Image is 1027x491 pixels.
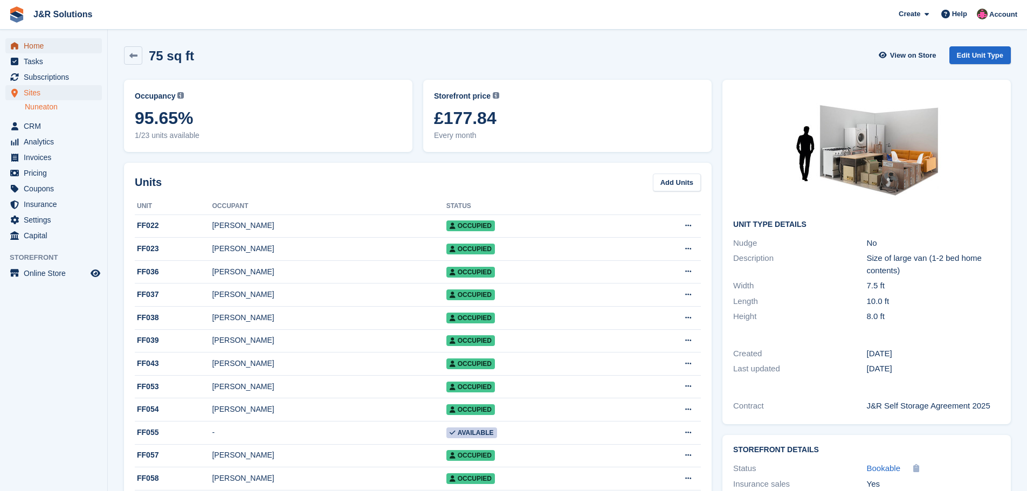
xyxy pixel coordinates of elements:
[733,400,866,412] div: Contract
[434,108,701,128] span: £177.84
[867,252,1000,276] div: Size of large van (1-2 bed home contents)
[867,237,1000,250] div: No
[446,450,495,461] span: Occupied
[212,335,446,346] div: [PERSON_NAME]
[446,220,495,231] span: Occupied
[135,198,212,215] th: Unit
[24,266,88,281] span: Online Store
[867,464,901,473] span: Bookable
[5,38,102,53] a: menu
[867,310,1000,323] div: 8.0 ft
[867,363,1000,375] div: [DATE]
[135,266,212,278] div: FF036
[89,267,102,280] a: Preview store
[5,181,102,196] a: menu
[135,130,402,141] span: 1/23 units available
[733,348,866,360] div: Created
[446,335,495,346] span: Occupied
[135,108,402,128] span: 95.65%
[446,244,495,254] span: Occupied
[5,228,102,243] a: menu
[212,198,446,215] th: Occupant
[5,54,102,69] a: menu
[212,358,446,369] div: [PERSON_NAME]
[733,310,866,323] div: Height
[493,92,499,99] img: icon-info-grey-7440780725fd019a000dd9b08b2336e03edf1995a4989e88bcd33f0948082b44.svg
[5,197,102,212] a: menu
[867,462,901,475] a: Bookable
[733,462,866,475] div: Status
[867,280,1000,292] div: 7.5 ft
[733,252,866,276] div: Description
[212,312,446,323] div: [PERSON_NAME]
[989,9,1017,20] span: Account
[733,237,866,250] div: Nudge
[135,312,212,323] div: FF038
[212,381,446,392] div: [PERSON_NAME]
[24,150,88,165] span: Invoices
[5,85,102,100] a: menu
[733,220,1000,229] h2: Unit Type details
[446,404,495,415] span: Occupied
[10,252,107,263] span: Storefront
[867,348,1000,360] div: [DATE]
[135,449,212,461] div: FF057
[890,50,936,61] span: View on Store
[135,220,212,231] div: FF022
[212,289,446,300] div: [PERSON_NAME]
[24,38,88,53] span: Home
[786,91,948,212] img: 100-sqft-unit.jpg
[212,449,446,461] div: [PERSON_NAME]
[733,295,866,308] div: Length
[867,478,1000,490] div: Yes
[446,267,495,278] span: Occupied
[733,363,866,375] div: Last updated
[24,212,88,227] span: Settings
[434,91,491,102] span: Storefront price
[135,427,212,438] div: FF055
[212,421,446,445] td: -
[977,9,988,19] img: Julie Morgan
[446,198,632,215] th: Status
[24,85,88,100] span: Sites
[24,70,88,85] span: Subscriptions
[949,46,1011,64] a: Edit Unit Type
[212,220,446,231] div: [PERSON_NAME]
[867,400,1000,412] div: J&R Self Storage Agreement 2025
[5,266,102,281] a: menu
[434,130,701,141] span: Every month
[899,9,920,19] span: Create
[867,295,1000,308] div: 10.0 ft
[733,446,1000,454] h2: Storefront Details
[24,181,88,196] span: Coupons
[135,381,212,392] div: FF053
[177,92,184,99] img: icon-info-grey-7440780725fd019a000dd9b08b2336e03edf1995a4989e88bcd33f0948082b44.svg
[135,174,162,190] h2: Units
[24,197,88,212] span: Insurance
[25,102,102,112] a: Nuneaton
[5,150,102,165] a: menu
[446,313,495,323] span: Occupied
[9,6,25,23] img: stora-icon-8386f47178a22dfd0bd8f6a31ec36ba5ce8667c1dd55bd0f319d3a0aa187defe.svg
[212,243,446,254] div: [PERSON_NAME]
[212,266,446,278] div: [PERSON_NAME]
[446,289,495,300] span: Occupied
[5,119,102,134] a: menu
[212,473,446,484] div: [PERSON_NAME]
[135,473,212,484] div: FF058
[135,289,212,300] div: FF037
[446,358,495,369] span: Occupied
[135,404,212,415] div: FF054
[149,49,194,63] h2: 75 sq ft
[24,54,88,69] span: Tasks
[446,382,495,392] span: Occupied
[733,478,866,490] div: Insurance sales
[5,134,102,149] a: menu
[135,91,175,102] span: Occupancy
[5,165,102,181] a: menu
[446,473,495,484] span: Occupied
[952,9,967,19] span: Help
[29,5,97,23] a: J&R Solutions
[5,70,102,85] a: menu
[653,174,701,191] a: Add Units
